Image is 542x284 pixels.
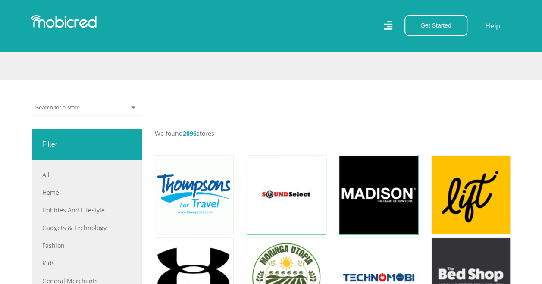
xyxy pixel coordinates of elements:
img: Mobicred [31,15,97,28]
div: Filter [32,129,142,160]
a: Fashion [42,241,132,250]
button: Get Started [404,15,467,36]
a: Kids [42,259,132,268]
a: All [42,170,132,179]
a: Gadgets & Technology [42,223,132,232]
a: Home [42,188,132,197]
p: We found stores [155,129,511,138]
a: Hobbies and Lifestyle [42,206,132,215]
a: Help [485,20,501,31]
span: 2096 [183,129,197,137]
input: Search for a store... [35,104,84,112]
